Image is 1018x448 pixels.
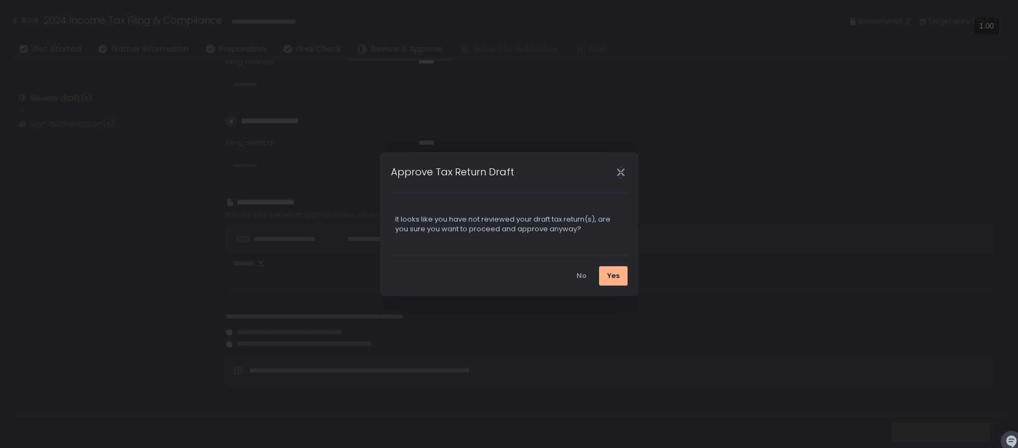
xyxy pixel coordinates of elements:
div: Close [604,166,638,179]
div: No [576,271,587,281]
button: Yes [599,266,628,286]
div: It looks like you have not reviewed your draft tax return(s), are you sure you want to proceed an... [395,215,623,234]
h1: Approve Tax Return Draft [391,165,514,179]
div: Yes [607,271,620,281]
button: No [568,266,595,286]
